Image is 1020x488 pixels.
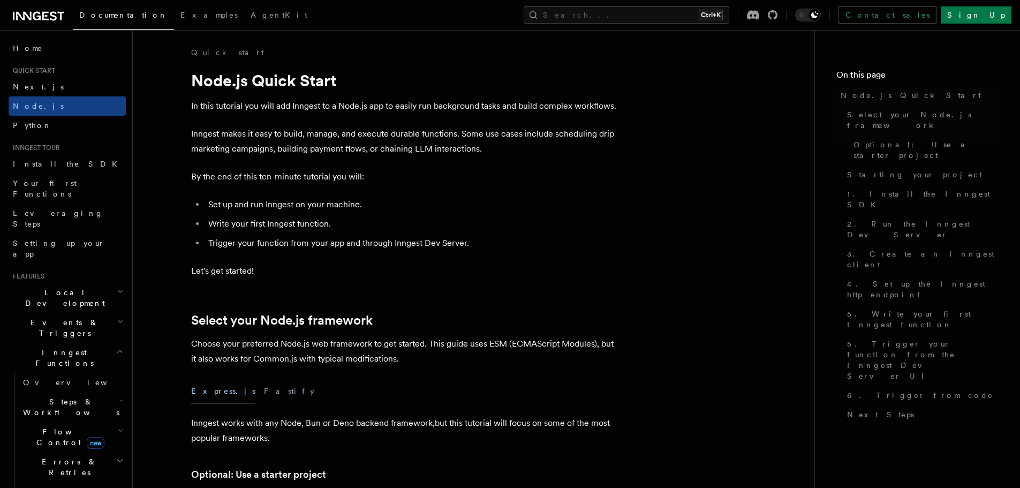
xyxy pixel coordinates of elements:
span: Documentation [79,11,168,19]
button: Fastify [264,379,314,403]
a: 5. Write your first Inngest function [843,304,999,334]
a: Contact sales [838,6,936,24]
span: Inngest tour [9,144,60,152]
span: Your first Functions [13,179,77,198]
span: Node.js Quick Start [841,90,981,101]
button: Express.js [191,379,255,403]
span: 5. Trigger your function from the Inngest Dev Server UI [847,339,999,381]
span: Flow Control [19,426,118,448]
span: Home [13,43,43,54]
span: 4. Set up the Inngest http endpoint [847,279,999,300]
span: Leveraging Steps [13,209,103,228]
span: Features [9,272,44,281]
a: Leveraging Steps [9,204,126,234]
button: Steps & Workflows [19,392,126,422]
a: AgentKit [244,3,314,29]
a: Node.js Quick Start [836,86,999,105]
a: Documentation [73,3,174,30]
a: 6. Trigger from code [843,386,999,405]
button: Errors & Retries [19,452,126,482]
a: 2. Run the Inngest Dev Server [843,214,999,244]
a: Examples [174,3,244,29]
a: Quick start [191,47,264,58]
p: In this tutorial you will add Inngest to a Node.js app to easily run background tasks and build c... [191,99,619,114]
p: By the end of this ten-minute tutorial you will: [191,169,619,184]
p: Inngest works with any Node, Bun or Deno backend framework,but this tutorial will focus on some o... [191,416,619,446]
button: Search...Ctrl+K [524,6,729,24]
span: Quick start [9,66,55,75]
span: Overview [23,378,133,387]
a: Overview [19,373,126,392]
button: Toggle dark mode [795,9,821,21]
kbd: Ctrl+K [699,10,723,20]
span: Select your Node.js framework [847,109,999,131]
li: Write your first Inngest function. [205,216,619,231]
button: Flow Controlnew [19,422,126,452]
li: Set up and run Inngest on your machine. [205,197,619,212]
span: new [87,437,104,449]
span: Setting up your app [13,239,105,258]
span: Next.js [13,82,64,91]
span: Inngest Functions [9,347,116,369]
a: Optional: Use a starter project [849,135,999,165]
span: Errors & Retries [19,456,116,478]
span: AgentKit [251,11,307,19]
span: Examples [180,11,238,19]
span: Node.js [13,102,64,110]
span: Steps & Workflows [19,396,119,418]
a: Home [9,39,126,58]
p: Inngest makes it easy to build, manage, and execute durable functions. Some use cases include sch... [191,126,619,156]
a: 1. Install the Inngest SDK [843,184,999,214]
a: Setting up your app [9,234,126,264]
span: 3. Create an Inngest client [847,249,999,270]
button: Events & Triggers [9,313,126,343]
a: Your first Functions [9,174,126,204]
span: 2. Run the Inngest Dev Server [847,219,999,240]
a: Next.js [9,77,126,96]
a: Select your Node.js framework [843,105,999,135]
a: 3. Create an Inngest client [843,244,999,274]
button: Local Development [9,283,126,313]
a: Starting your project [843,165,999,184]
span: 6. Trigger from code [847,390,993,401]
span: Events & Triggers [9,317,117,339]
h4: On this page [836,69,999,86]
a: 4. Set up the Inngest http endpoint [843,274,999,304]
span: Next Steps [847,409,914,420]
span: Optional: Use a starter project [853,139,999,161]
p: Choose your preferred Node.js web framework to get started. This guide uses ESM (ECMAScript Modul... [191,336,619,366]
a: Sign Up [941,6,1011,24]
a: Next Steps [843,405,999,424]
a: Optional: Use a starter project [191,467,326,482]
span: Python [13,121,52,130]
span: 5. Write your first Inngest function [847,309,999,330]
a: Node.js [9,96,126,116]
li: Trigger your function from your app and through Inngest Dev Server. [205,236,619,251]
button: Inngest Functions [9,343,126,373]
h1: Node.js Quick Start [191,71,619,90]
span: Local Development [9,287,117,309]
a: 5. Trigger your function from the Inngest Dev Server UI [843,334,999,386]
a: Python [9,116,126,135]
span: 1. Install the Inngest SDK [847,189,999,210]
span: Install the SDK [13,160,124,168]
a: Install the SDK [9,154,126,174]
p: Let's get started! [191,264,619,279]
span: Starting your project [847,169,982,180]
a: Select your Node.js framework [191,313,373,328]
